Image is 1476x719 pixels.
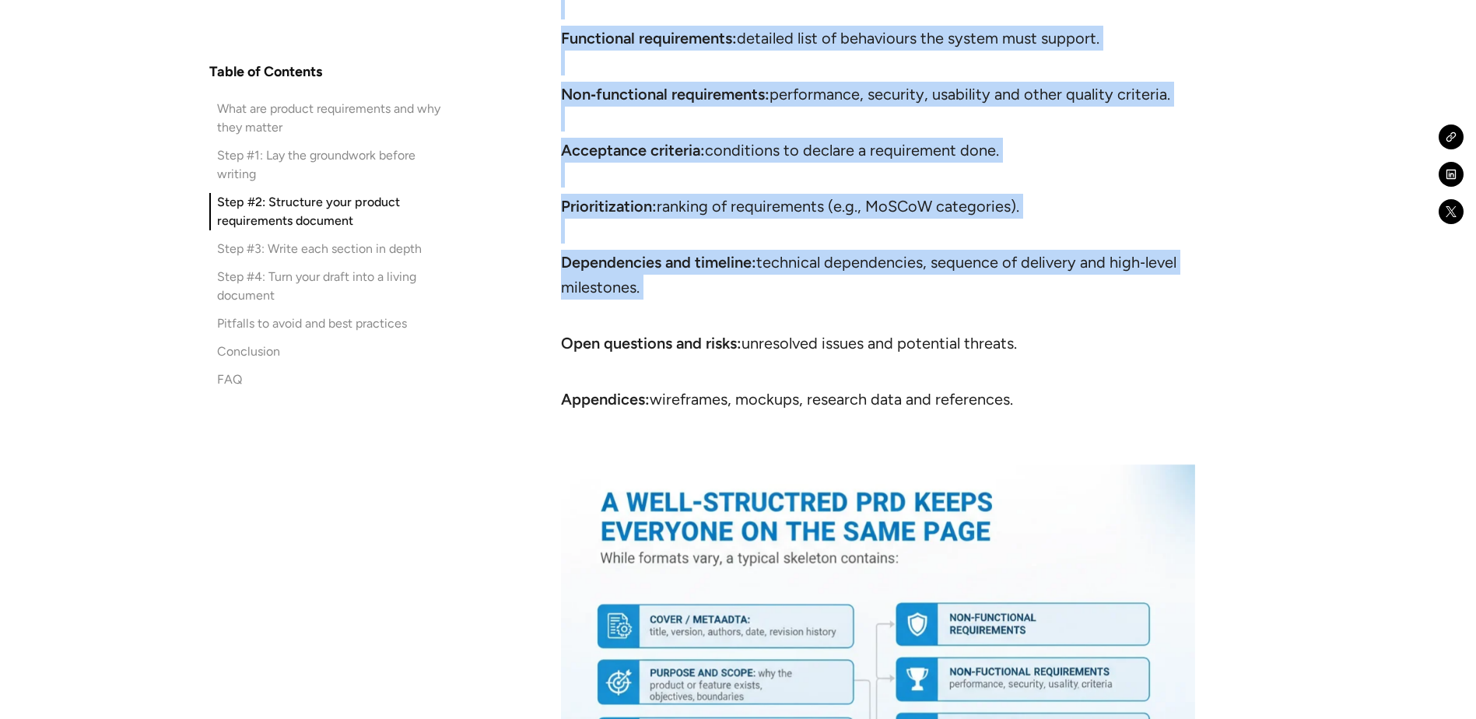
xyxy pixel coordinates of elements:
[209,240,455,258] a: Step #3: Write each section in depth
[561,197,657,216] strong: Prioritization:
[561,331,1194,381] li: unresolved issues and potential threats.
[561,387,1194,412] li: wireframes, mockups, research data and references.
[209,342,455,361] a: Conclusion
[217,100,455,137] div: What are product requirements and why they matter
[561,334,742,352] strong: Open questions and risks:
[217,240,422,258] div: Step #3: Write each section in depth
[217,342,280,361] div: Conclusion
[561,194,1194,244] li: ranking of requirements (e.g., MoSCoW categories).
[209,62,322,81] h4: Table of Contents
[217,146,455,184] div: Step #1: Lay the groundwork before writing
[561,253,756,272] strong: Dependencies and timeline:
[217,268,455,305] div: Step #4: Turn your draft into a living document
[209,146,455,184] a: Step #1: Lay the groundwork before writing
[561,85,770,103] strong: Non‑functional requirements:
[561,141,705,160] strong: Acceptance criteria:
[561,26,1194,75] li: detailed list of behaviours the system must support.
[217,193,455,230] div: Step #2: Structure your product requirements document
[561,29,737,47] strong: Functional requirements:
[561,82,1194,132] li: performance, security, usability and other quality criteria.
[209,193,455,230] a: Step #2: Structure your product requirements document
[561,390,650,409] strong: Appendices:
[209,314,455,333] a: Pitfalls to avoid and best practices
[561,138,1194,188] li: conditions to declare a requirement done.
[217,370,242,389] div: FAQ
[209,370,455,389] a: FAQ
[217,314,407,333] div: Pitfalls to avoid and best practices
[209,268,455,305] a: Step #4: Turn your draft into a living document
[561,250,1194,324] li: technical dependencies, sequence of delivery and high‑level milestones.
[209,100,455,137] a: What are product requirements and why they matter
